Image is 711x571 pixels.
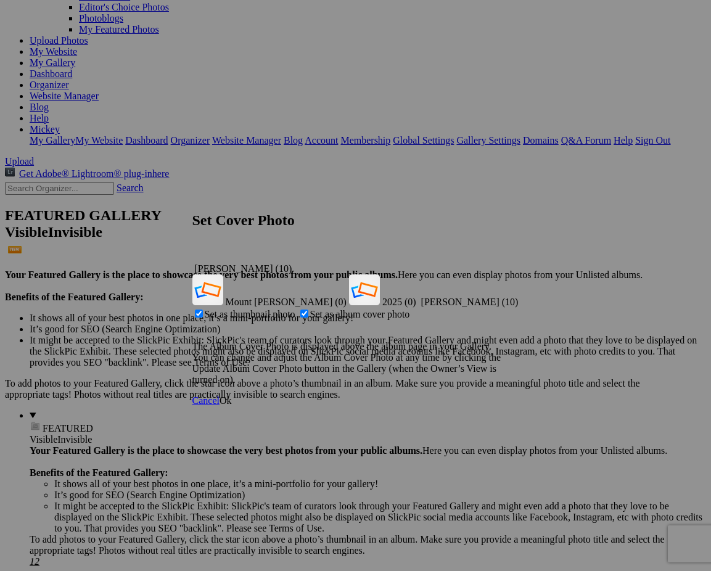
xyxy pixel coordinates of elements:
[192,212,519,229] h2: Set Cover Photo
[192,341,519,385] p: The Album Cover Photo is displayed above the album page in your Gallery. You can change and adjus...
[195,263,292,274] span: [PERSON_NAME] (10)
[192,395,220,406] a: Cancel
[220,395,232,406] span: Ok
[310,309,410,319] span: Set as album cover photo
[300,310,308,318] input: Set as album cover photo
[421,297,519,307] span: [PERSON_NAME] (10)
[195,310,203,318] input: Set as thumbnail photo
[226,297,347,307] span: Mount [PERSON_NAME] (0)
[205,309,295,319] span: Set as thumbnail photo
[382,297,416,307] span: 2025 (0)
